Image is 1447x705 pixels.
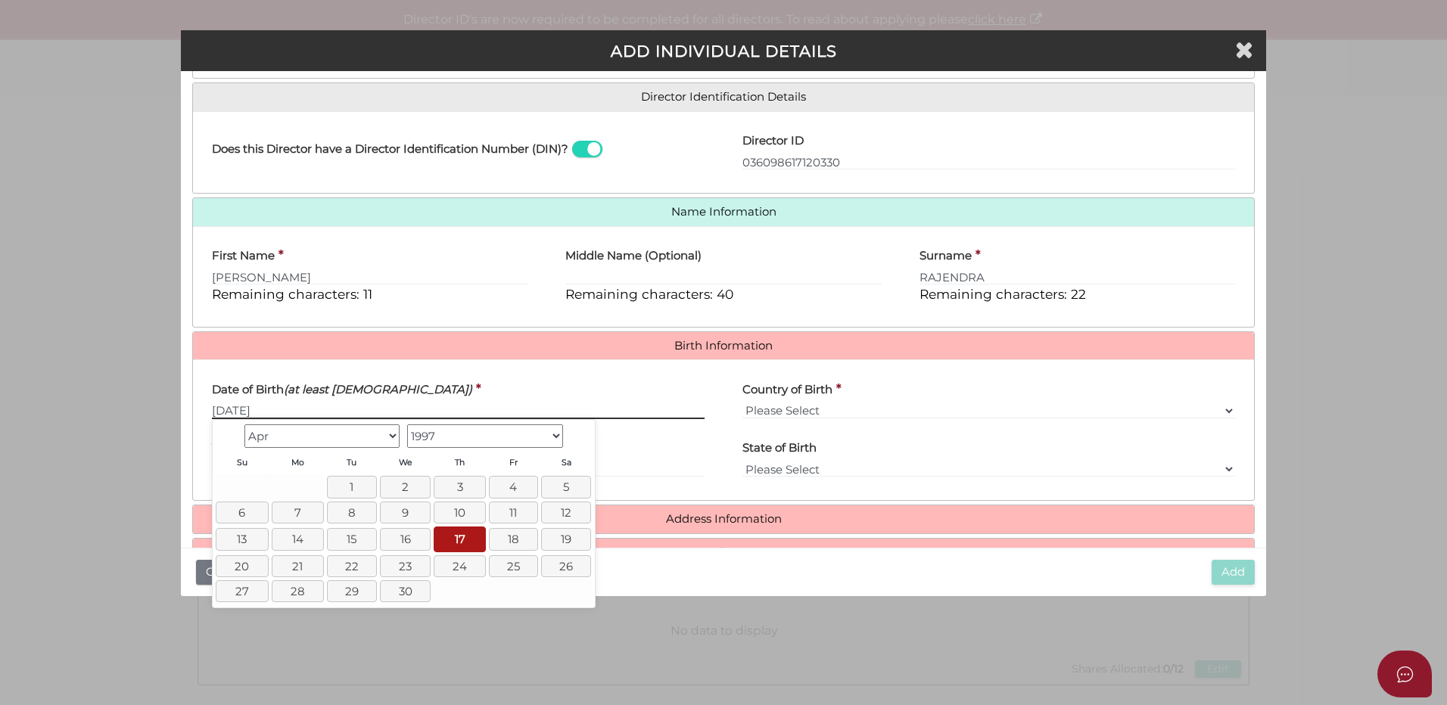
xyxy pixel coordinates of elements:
[434,526,486,551] a: 17
[434,555,486,577] a: 24
[291,458,304,467] span: Monday
[399,458,412,467] span: Wednesday
[920,250,972,262] h4: Surname
[489,502,537,523] a: 11
[216,423,240,447] a: Prev
[327,555,378,577] a: 22
[434,502,486,523] a: 10
[216,555,268,577] a: 20
[565,250,702,262] h4: Middle Name (Optional)
[541,502,592,523] a: 12
[204,513,1243,526] a: Address Information
[380,528,431,550] a: 16
[541,528,592,550] a: 19
[272,580,324,602] a: 28
[212,384,472,396] h4: Date of Birth
[216,580,268,602] a: 27
[489,555,537,577] a: 25
[237,458,247,467] span: Sunday
[565,286,733,302] span: Remaining characters: 40
[455,458,465,467] span: Thursday
[434,476,486,498] a: 3
[562,458,571,467] span: Saturday
[380,502,431,523] a: 9
[742,384,832,396] h4: Country of Birth
[284,382,472,396] i: (at least [DEMOGRAPHIC_DATA])
[509,458,518,467] span: Friday
[272,528,324,550] a: 14
[216,502,268,523] a: 6
[541,555,592,577] a: 26
[920,286,1086,302] span: Remaining characters: 22
[204,340,1243,352] a: Birth Information
[742,442,817,455] h4: State of Birth
[272,502,324,523] a: 7
[327,580,378,602] a: 29
[327,502,378,523] a: 8
[489,476,537,498] a: 4
[327,476,378,498] a: 1
[1377,651,1432,697] button: Open asap
[204,546,1243,559] a: Share Information
[380,476,431,498] a: 2
[212,402,705,419] input: dd/mm/yyyy
[216,528,268,550] a: 13
[742,402,1235,419] select: v
[327,528,378,550] a: 15
[380,580,431,602] a: 30
[380,555,431,577] a: 23
[272,555,324,577] a: 21
[489,528,537,550] a: 18
[212,286,372,302] span: Remaining characters: 11
[567,423,591,447] a: Next
[541,476,592,498] a: 5
[347,458,356,467] span: Tuesday
[1212,560,1255,585] button: Add
[212,250,275,262] h4: First Name
[196,560,246,585] button: Close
